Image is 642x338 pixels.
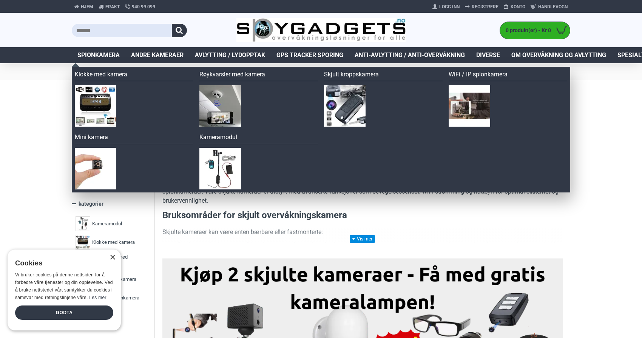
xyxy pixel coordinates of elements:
[195,51,265,60] span: Avlytting / Lydopptak
[449,70,567,81] a: WiFi / IP spionkamera
[324,70,443,81] a: Skjult kroppskamera
[189,47,271,63] a: Avlytting / Lydopptak
[76,235,90,250] img: Klokke med kamera
[132,3,155,10] span: 940 99 099
[89,295,106,300] a: Les mer, opens a new window
[72,47,125,63] a: Spionkamera
[162,209,563,222] h3: Bruksområder for skjult overvåkningskamera
[471,47,506,63] a: Diverse
[162,228,563,237] p: Skjulte kameraer kan være enten bærbare eller fastmonterte:
[81,3,93,10] span: Hjem
[15,305,113,320] div: Godta
[75,85,116,127] img: Klokke med kamera
[506,47,612,63] a: Om overvåkning og avlytting
[271,47,349,63] a: GPS Tracker Sporing
[199,133,318,144] a: Kameramodul
[199,148,241,189] img: Kameramodul
[500,26,553,34] span: 0 produkt(er) - Kr 0
[110,255,115,260] div: Close
[199,70,318,81] a: Røykvarsler med kamera
[72,197,147,211] a: kategorier
[105,3,120,10] span: Frakt
[276,51,343,60] span: GPS Tracker Sporing
[500,22,570,39] a: 0 produkt(er) - Kr 0
[462,1,501,13] a: Registrere
[75,70,193,81] a: Klokke med kamera
[75,148,116,189] img: Mini kamera
[439,3,460,10] span: Logg Inn
[349,47,471,63] a: Anti-avlytting / Anti-overvåkning
[76,216,90,231] img: Kameramodul
[355,51,465,60] span: Anti-avlytting / Anti-overvåkning
[177,240,563,259] li: Disse kan tas med overalt og brukes til skjult filming i situasjoner der diskresjon er nødvendig ...
[77,51,120,60] span: Spionkamera
[15,272,113,300] span: Vi bruker cookies på denne nettsiden for å forbedre våre tjenester og din opplevelse. Ved å bruke...
[125,47,189,63] a: Andre kameraer
[92,239,135,246] span: Klokke med kamera
[92,220,122,228] span: Kameramodul
[511,51,606,60] span: Om overvåkning og avlytting
[75,133,193,144] a: Mini kamera
[449,85,490,127] img: WiFi / IP spionkamera
[236,18,406,43] img: SpyGadgets.no
[501,1,528,13] a: Konto
[538,3,568,10] span: Handlevogn
[199,85,241,127] img: Røykvarsler med kamera
[177,241,246,248] strong: Bærbare spionkameraer:
[430,1,462,13] a: Logg Inn
[528,1,570,13] a: Handlevogn
[324,85,366,127] img: Skjult kroppskamera
[511,3,525,10] span: Konto
[472,3,498,10] span: Registrere
[131,51,184,60] span: Andre kameraer
[476,51,500,60] span: Diverse
[15,255,108,271] div: Cookies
